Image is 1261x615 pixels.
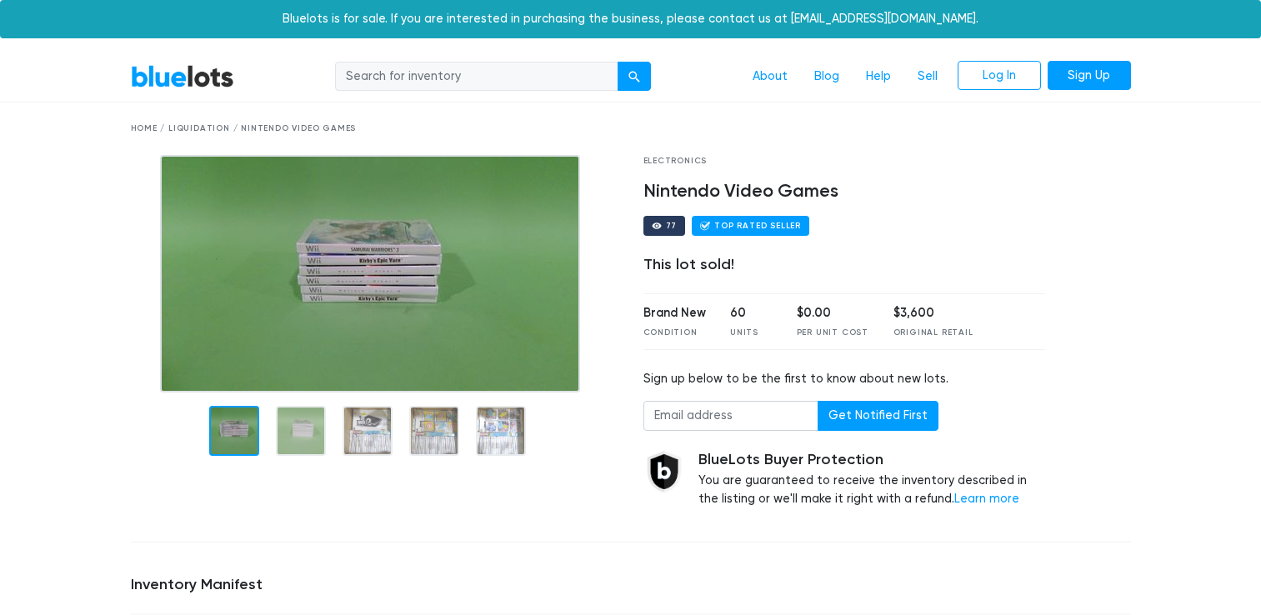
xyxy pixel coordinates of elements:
[730,304,772,322] div: 60
[958,61,1041,91] a: Log In
[698,451,1046,469] h5: BlueLots Buyer Protection
[131,576,1131,594] h5: Inventory Manifest
[853,61,904,92] a: Help
[643,370,1046,388] div: Sign up below to be the first to know about new lots.
[643,304,706,322] div: Brand New
[893,304,973,322] div: $3,600
[666,222,678,230] div: 77
[954,492,1019,506] a: Learn more
[643,327,706,339] div: Condition
[643,256,1046,274] div: This lot sold!
[797,304,868,322] div: $0.00
[160,155,580,392] img: WIN_20180820_07_43_48_Pro.jpg
[818,401,938,431] button: Get Notified First
[893,327,973,339] div: Original Retail
[131,122,1131,135] div: Home / Liquidation / Nintendo Video Games
[904,61,951,92] a: Sell
[797,327,868,339] div: Per Unit Cost
[730,327,772,339] div: Units
[131,64,234,88] a: BlueLots
[698,451,1046,508] div: You are guaranteed to receive the inventory described in the listing or we'll make it right with ...
[643,155,1046,167] div: Electronics
[643,181,1046,202] h4: Nintendo Video Games
[739,61,801,92] a: About
[1048,61,1131,91] a: Sign Up
[643,401,818,431] input: Email address
[801,61,853,92] a: Blog
[643,451,685,492] img: buyer_protection_shield-3b65640a83011c7d3ede35a8e5a80bfdfaa6a97447f0071c1475b91a4b0b3d01.png
[714,222,801,230] div: Top Rated Seller
[335,62,618,92] input: Search for inventory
